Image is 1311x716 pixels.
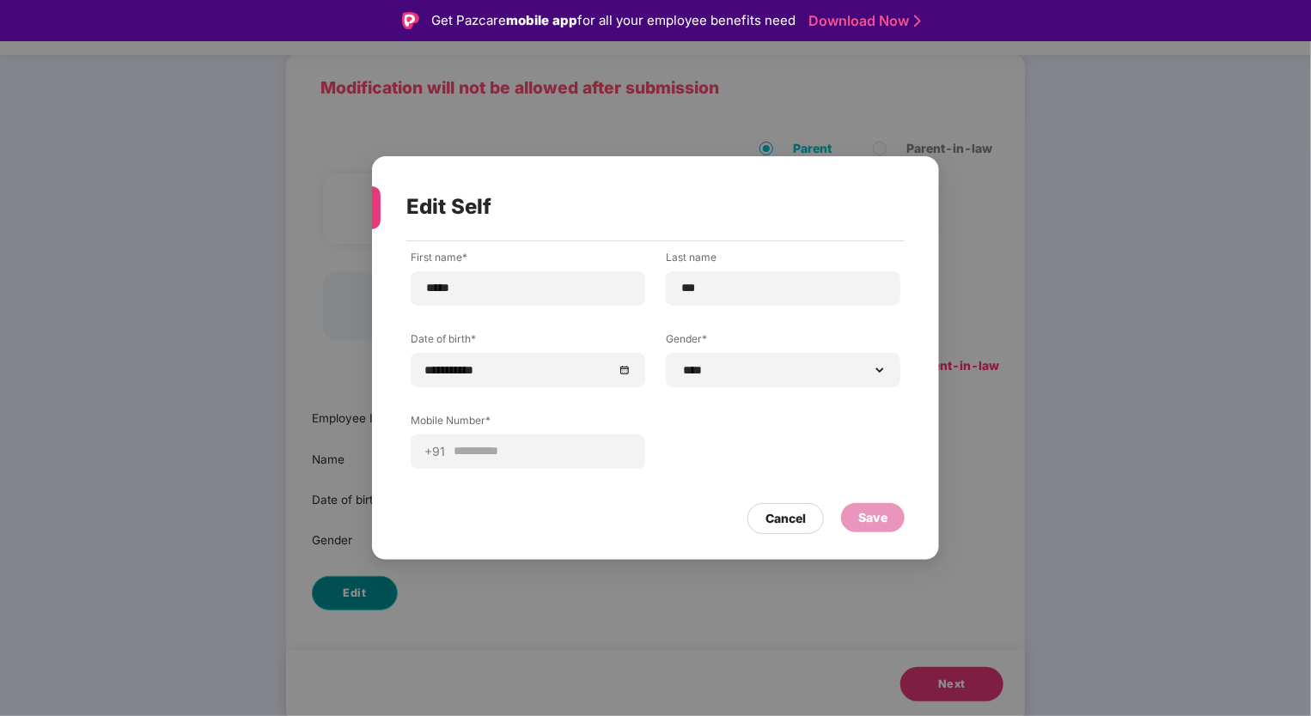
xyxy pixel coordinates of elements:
[411,413,645,434] label: Mobile Number*
[666,331,900,353] label: Gender*
[402,12,419,29] img: Logo
[858,508,887,527] div: Save
[411,250,645,271] label: First name*
[411,331,645,353] label: Date of birth*
[431,10,796,31] div: Get Pazcare for all your employee benefits need
[914,12,921,30] img: Stroke
[506,12,577,28] strong: mobile app
[765,509,806,528] div: Cancel
[406,173,863,240] div: Edit Self
[424,443,452,459] span: +91
[808,12,916,30] a: Download Now
[666,250,900,271] label: Last name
